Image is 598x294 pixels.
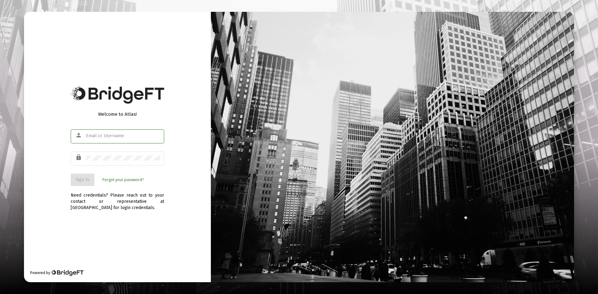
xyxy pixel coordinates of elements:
[71,111,164,117] div: Welcome to Atlas!
[51,270,83,276] img: Bridge Financial Technology Logo
[86,133,161,138] input: Email or Username
[75,154,83,161] mat-icon: lock
[71,86,164,104] img: Bridge Financial Technology Logo
[71,174,94,186] button: Sign In
[71,186,164,211] div: Need credentials? Please reach out to your contact or representative at [GEOGRAPHIC_DATA] for log...
[75,132,83,139] mat-icon: person
[30,270,83,276] div: Powered by
[76,177,89,182] span: Sign In
[102,177,144,183] a: Forgot your password?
